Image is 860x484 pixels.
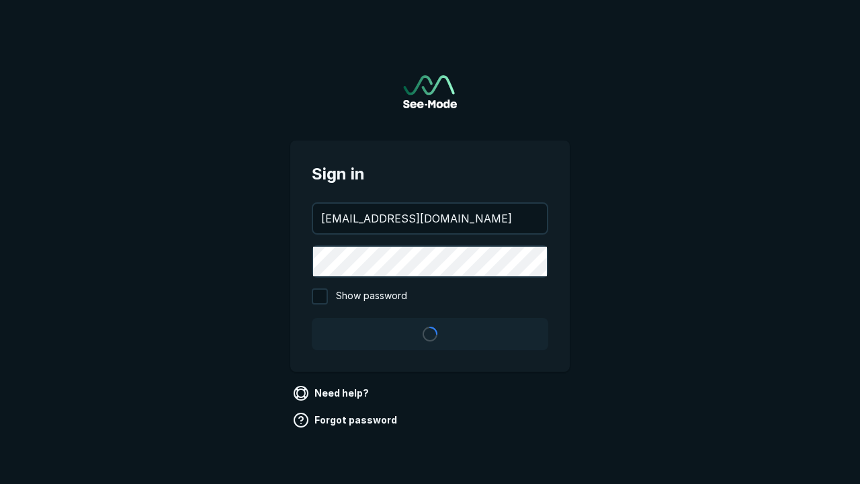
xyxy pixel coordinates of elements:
span: Show password [336,288,407,305]
span: Sign in [312,162,548,186]
a: Need help? [290,382,374,404]
img: See-Mode Logo [403,75,457,108]
input: your@email.com [313,204,547,233]
a: Go to sign in [403,75,457,108]
a: Forgot password [290,409,402,431]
